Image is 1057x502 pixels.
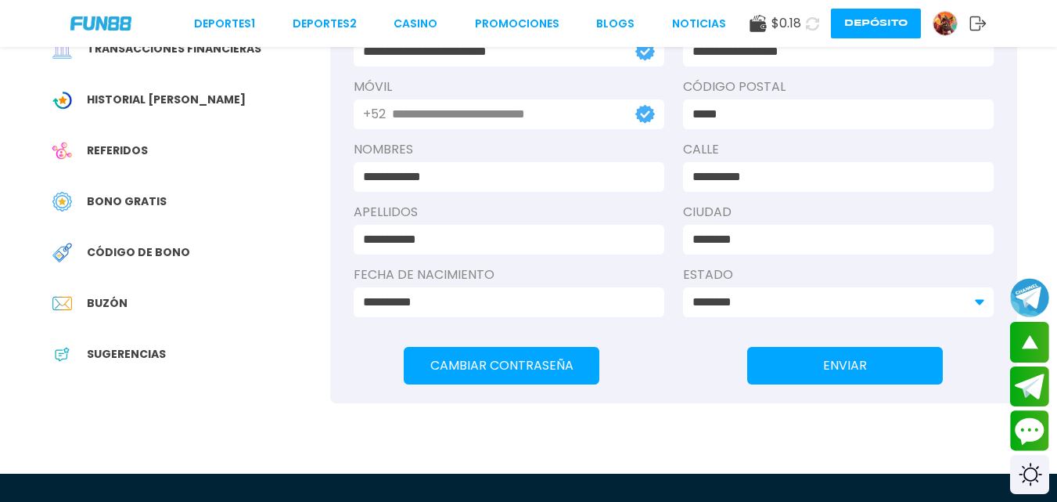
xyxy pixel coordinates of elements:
[52,192,72,211] img: Free Bonus
[41,82,330,117] a: Wagering TransactionHistorial [PERSON_NAME]
[52,141,72,161] img: Referral
[52,243,72,262] img: Redeem Bonus
[87,41,261,57] span: Transacciones financieras
[683,265,994,284] label: Estado
[41,184,330,219] a: Free BonusBono Gratis
[41,235,330,270] a: Redeem BonusCódigo de bono
[87,143,148,159] span: Referidos
[747,347,943,385] button: ENVIAR
[87,295,128,312] span: Buzón
[52,294,72,313] img: Inbox
[831,9,921,38] button: Depósito
[70,16,131,30] img: Company Logo
[1010,455,1049,494] div: Switch theme
[1010,367,1049,407] button: Join telegram
[194,16,255,32] a: Deportes1
[1010,410,1049,451] button: Contact customer service
[41,337,330,372] a: App FeedbackSugerencias
[933,11,969,36] a: Avatar
[1010,322,1049,363] button: scroll up
[404,347,599,385] button: Cambiar Contraseña
[475,16,559,32] a: Promociones
[41,133,330,168] a: ReferralReferidos
[293,16,357,32] a: Deportes2
[683,78,994,96] label: Código Postal
[683,140,994,159] label: Calle
[596,16,635,32] a: BLOGS
[354,265,664,284] label: Fecha de Nacimiento
[354,203,664,222] label: APELLIDOS
[41,31,330,67] a: Financial TransactionTransacciones financieras
[933,12,957,35] img: Avatar
[87,244,190,261] span: Código de bono
[1010,277,1049,318] button: Join telegram channel
[52,39,72,59] img: Financial Transaction
[87,346,166,363] span: Sugerencias
[683,203,994,222] label: Ciudad
[354,78,664,96] label: Móvil
[52,345,72,364] img: App Feedback
[87,92,246,108] span: Historial [PERSON_NAME]
[394,16,437,32] a: CASINO
[87,193,167,210] span: Bono Gratis
[354,140,664,159] label: NOMBRES
[672,16,726,32] a: NOTICIAS
[52,90,72,110] img: Wagering Transaction
[771,14,801,33] span: $ 0.18
[41,286,330,321] a: InboxBuzón
[363,105,386,124] p: +52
